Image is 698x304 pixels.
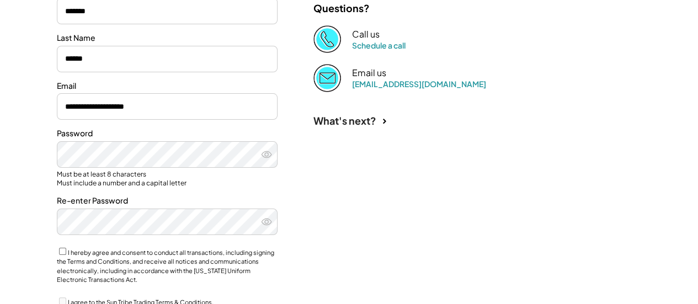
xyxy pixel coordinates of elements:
div: Re-enter Password [57,195,278,206]
div: Last Name [57,33,278,44]
div: Call us [352,29,380,40]
img: Email%202%403x.png [313,64,341,92]
div: What's next? [313,114,376,127]
label: I hereby agree and consent to conduct all transactions, including signing the Terms and Condition... [57,249,274,284]
div: Email us [352,67,386,79]
div: Email [57,81,278,92]
a: [EMAIL_ADDRESS][DOMAIN_NAME] [352,79,486,89]
div: Questions? [313,2,370,14]
div: Must be at least 8 characters Must include a number and a capital letter [57,170,278,187]
div: Password [57,128,278,139]
img: Phone%20copy%403x.png [313,25,341,53]
a: Schedule a call [352,40,406,50]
